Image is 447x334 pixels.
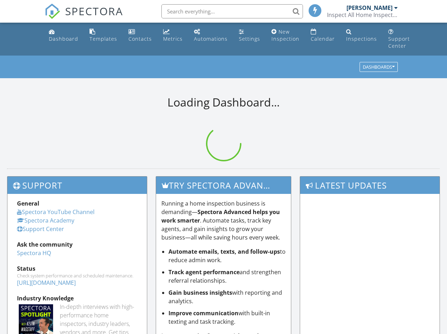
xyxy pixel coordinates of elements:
[17,249,51,257] a: Spectora HQ
[191,25,230,46] a: Automations (Basic)
[168,309,239,317] strong: Improve communication
[239,35,260,42] div: Settings
[308,25,338,46] a: Calendar
[388,35,410,49] div: Support Center
[17,200,39,207] strong: General
[17,225,64,233] a: Support Center
[311,35,335,42] div: Calendar
[161,199,286,242] p: Running a home inspection business is demanding— . Automate tasks, track key agents, and gain ins...
[271,28,299,42] div: New Inspection
[161,4,303,18] input: Search everything...
[160,25,185,46] a: Metrics
[168,288,286,305] li: with reporting and analytics.
[163,35,183,42] div: Metrics
[168,268,240,276] strong: Track agent performance
[269,25,302,46] a: New Inspection
[128,35,152,42] div: Contacts
[49,35,78,42] div: Dashboard
[17,279,76,287] a: [URL][DOMAIN_NAME]
[156,177,291,194] h3: Try spectora advanced [DATE]
[161,208,280,224] strong: Spectora Advanced helps you work smarter
[194,35,228,42] div: Automations
[360,62,398,72] button: Dashboards
[346,4,392,11] div: [PERSON_NAME]
[46,25,81,46] a: Dashboard
[168,247,286,264] li: to reduce admin work.
[168,289,232,296] strong: Gain business insights
[300,177,440,194] h3: Latest Updates
[346,35,377,42] div: Inspections
[87,25,120,46] a: Templates
[385,25,413,53] a: Support Center
[45,10,123,24] a: SPECTORA
[168,268,286,285] li: and strengthen referral relationships.
[236,25,263,46] a: Settings
[327,11,398,18] div: Inspect All Home Inspections LLC
[17,208,94,216] a: Spectora YouTube Channel
[45,4,60,19] img: The Best Home Inspection Software - Spectora
[126,25,155,46] a: Contacts
[17,264,137,273] div: Status
[65,4,123,18] span: SPECTORA
[363,65,395,70] div: Dashboards
[7,177,147,194] h3: Support
[90,35,117,42] div: Templates
[17,240,137,249] div: Ask the community
[17,217,74,224] a: Spectora Academy
[17,294,137,303] div: Industry Knowledge
[168,248,280,255] strong: Automate emails, texts, and follow-ups
[17,273,137,278] div: Check system performance and scheduled maintenance.
[343,25,380,46] a: Inspections
[168,309,286,326] li: with built-in texting and task tracking.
